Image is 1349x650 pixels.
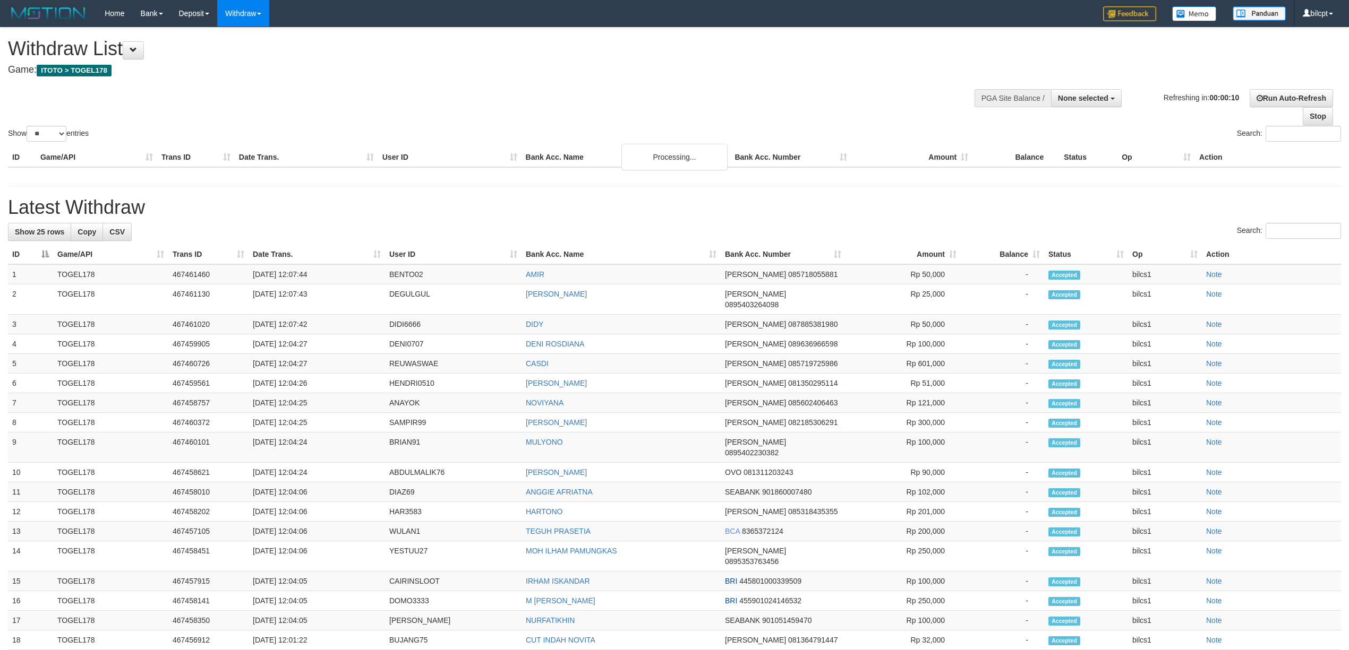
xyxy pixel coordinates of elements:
td: ANAYOK [385,393,522,413]
span: Copy 0895353763456 to clipboard [725,557,779,566]
td: 18 [8,630,53,650]
a: CASDI [526,359,549,368]
span: [PERSON_NAME] [725,320,786,328]
span: Copy 8365372124 to clipboard [742,527,783,535]
a: Note [1206,340,1222,348]
th: Game/API [36,148,157,167]
td: - [961,463,1044,482]
td: [DATE] 12:04:24 [249,432,385,463]
select: Showentries [27,126,66,142]
td: 14 [8,541,53,571]
span: Copy 081350295114 to clipboard [788,379,838,387]
h4: Game: [8,65,889,75]
a: Note [1206,577,1222,585]
td: [DATE] 12:01:22 [249,630,385,650]
span: Copy 085602406463 to clipboard [788,398,838,407]
span: BRI [725,596,737,605]
a: HARTONO [526,507,563,516]
span: Accepted [1048,271,1080,280]
span: CSV [109,228,125,236]
th: Status: activate to sort column ascending [1044,245,1128,264]
td: [DATE] 12:07:43 [249,284,385,315]
td: 467461130 [168,284,249,315]
span: Copy 087885381980 to clipboard [788,320,838,328]
span: Accepted [1048,636,1080,645]
span: Copy 082185306291 to clipboard [788,418,838,427]
th: Bank Acc. Name: activate to sort column ascending [522,245,721,264]
td: bilcs1 [1128,541,1202,571]
span: Copy 901860007480 to clipboard [762,488,812,496]
td: 11 [8,482,53,502]
td: 467458757 [168,393,249,413]
img: Button%20Memo.svg [1172,6,1217,21]
th: Status [1060,148,1117,167]
td: HAR3583 [385,502,522,522]
td: 467461020 [168,315,249,334]
td: TOGEL178 [53,591,168,611]
td: [DATE] 12:04:06 [249,541,385,571]
td: - [961,334,1044,354]
a: TEGUH PRASETIA [526,527,591,535]
th: Date Trans. [235,148,378,167]
td: 4 [8,334,53,354]
td: TOGEL178 [53,264,168,284]
td: 467460726 [168,354,249,374]
th: User ID [378,148,522,167]
td: TOGEL178 [53,354,168,374]
input: Search: [1266,126,1341,142]
td: Rp 201,000 [846,502,961,522]
td: BUJANG75 [385,630,522,650]
a: IRHAM ISKANDAR [526,577,590,585]
td: 467460372 [168,413,249,432]
span: [PERSON_NAME] [725,547,786,555]
td: [PERSON_NAME] [385,611,522,630]
th: Action [1195,148,1341,167]
a: Stop [1303,107,1333,125]
span: Accepted [1048,419,1080,428]
span: Copy 455901024146532 to clipboard [739,596,801,605]
a: Note [1206,507,1222,516]
a: Copy [71,223,103,241]
td: bilcs1 [1128,482,1202,502]
a: MULYONO [526,438,563,446]
td: 467458621 [168,463,249,482]
a: NURFATIKHIN [526,616,575,625]
td: HENDRI0510 [385,374,522,393]
a: Note [1206,398,1222,407]
td: TOGEL178 [53,463,168,482]
span: Accepted [1048,508,1080,517]
span: [PERSON_NAME] [725,636,786,644]
span: Accepted [1048,469,1080,478]
td: 8 [8,413,53,432]
a: Run Auto-Refresh [1250,89,1333,107]
a: Note [1206,527,1222,535]
td: bilcs1 [1128,315,1202,334]
span: SEABANK [725,488,760,496]
td: 467459905 [168,334,249,354]
td: 3 [8,315,53,334]
td: TOGEL178 [53,393,168,413]
td: TOGEL178 [53,315,168,334]
td: 467457915 [168,571,249,591]
td: [DATE] 12:04:06 [249,502,385,522]
td: Rp 51,000 [846,374,961,393]
td: 467458010 [168,482,249,502]
td: Rp 250,000 [846,541,961,571]
td: Rp 300,000 [846,413,961,432]
th: Amount: activate to sort column ascending [846,245,961,264]
a: CUT INDAH NOVITA [526,636,595,644]
a: Note [1206,290,1222,298]
a: NOVIYANA [526,398,563,407]
span: Accepted [1048,488,1080,497]
td: bilcs1 [1128,463,1202,482]
td: 467458350 [168,611,249,630]
a: AMIR [526,270,544,279]
td: bilcs1 [1128,334,1202,354]
td: bilcs1 [1128,413,1202,432]
td: Rp 100,000 [846,432,961,463]
td: 17 [8,611,53,630]
span: [PERSON_NAME] [725,438,786,446]
td: 467460101 [168,432,249,463]
span: Accepted [1048,617,1080,626]
img: Feedback.jpg [1103,6,1156,21]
